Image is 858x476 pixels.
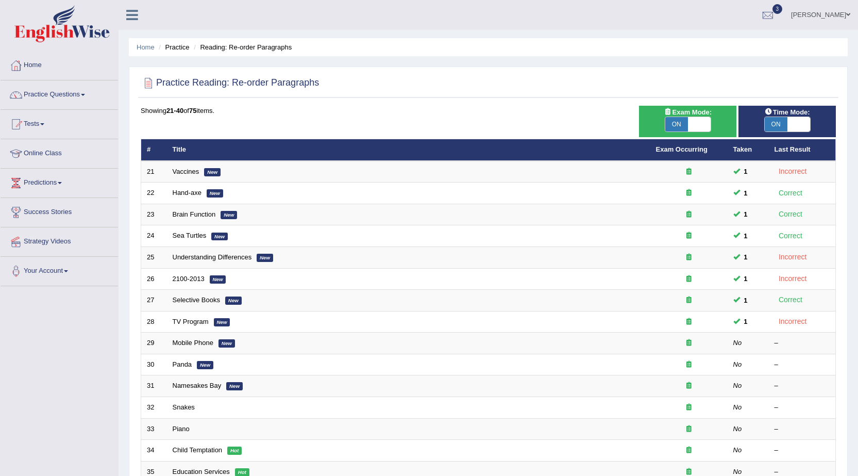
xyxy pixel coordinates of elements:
[656,253,722,262] div: Exam occurring question
[1,169,118,194] a: Predictions
[173,425,190,433] a: Piano
[214,318,230,326] em: New
[656,188,722,198] div: Exam occurring question
[141,440,167,462] td: 34
[141,311,167,333] td: 28
[141,375,167,397] td: 31
[173,318,209,325] a: TV Program
[173,168,199,175] a: Vaccines
[775,230,807,242] div: Correct
[141,225,167,247] td: 24
[656,296,722,305] div: Exam occurring question
[141,106,836,116] div: Showing of items.
[775,338,830,348] div: –
[167,139,650,161] th: Title
[775,294,807,306] div: Correct
[733,425,742,433] em: No
[656,210,722,220] div: Exam occurring question
[141,204,167,225] td: 23
[775,251,811,263] div: Incorrect
[728,139,769,161] th: Taken
[173,275,205,283] a: 2100-2013
[166,107,183,114] b: 21-40
[656,446,722,455] div: Exam occurring question
[191,42,292,52] li: Reading: Re-order Paragraphs
[733,382,742,389] em: No
[141,354,167,375] td: 30
[1,80,118,106] a: Practice Questions
[207,189,223,198] em: New
[218,339,235,348] em: New
[173,360,192,368] a: Panda
[775,403,830,413] div: –
[156,42,189,52] li: Practice
[173,296,221,304] a: Selective Books
[1,139,118,165] a: Online Class
[733,403,742,411] em: No
[197,361,213,369] em: New
[257,254,273,262] em: New
[656,403,722,413] div: Exam occurring question
[173,446,223,454] a: Child Temptation
[141,290,167,311] td: 27
[173,382,222,389] a: Namesakes Bay
[775,187,807,199] div: Correct
[740,316,752,327] span: You can still take this question
[775,381,830,391] div: –
[173,403,195,411] a: Snakes
[775,208,807,220] div: Correct
[1,198,118,224] a: Success Stories
[141,333,167,354] td: 29
[656,424,722,434] div: Exam occurring question
[740,252,752,262] span: You can still take this question
[141,183,167,204] td: 22
[740,295,752,306] span: You can still take this question
[733,468,742,475] em: No
[775,166,811,177] div: Incorrect
[656,167,722,177] div: Exam occurring question
[775,424,830,434] div: –
[656,381,722,391] div: Exam occurring question
[639,106,736,137] div: Show exams occurring in exams
[769,139,836,161] th: Last Result
[733,339,742,347] em: No
[740,273,752,284] span: You can still take this question
[1,51,118,77] a: Home
[740,209,752,220] span: You can still take this question
[1,227,118,253] a: Strategy Videos
[141,75,319,91] h2: Practice Reading: Re-order Paragraphs
[656,145,708,153] a: Exam Occurring
[225,297,242,305] em: New
[141,161,167,183] td: 21
[173,189,201,196] a: Hand-axe
[775,360,830,370] div: –
[141,418,167,440] td: 33
[226,382,243,390] em: New
[204,168,221,176] em: New
[660,107,716,118] span: Exam Mode:
[775,316,811,327] div: Incorrect
[656,317,722,327] div: Exam occurring question
[740,188,752,199] span: You can still take this question
[141,397,167,418] td: 32
[733,446,742,454] em: No
[173,339,214,347] a: Mobile Phone
[173,210,216,218] a: Brain Function
[137,43,155,51] a: Home
[141,247,167,269] td: 25
[740,166,752,177] span: You can still take this question
[227,447,242,455] em: Hot
[211,233,228,241] em: New
[221,211,237,219] em: New
[765,117,787,132] span: ON
[775,446,830,455] div: –
[761,107,814,118] span: Time Mode:
[656,231,722,241] div: Exam occurring question
[656,274,722,284] div: Exam occurring question
[772,4,783,14] span: 3
[1,257,118,283] a: Your Account
[210,275,226,284] em: New
[141,139,167,161] th: #
[189,107,196,114] b: 75
[173,253,252,261] a: Understanding Differences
